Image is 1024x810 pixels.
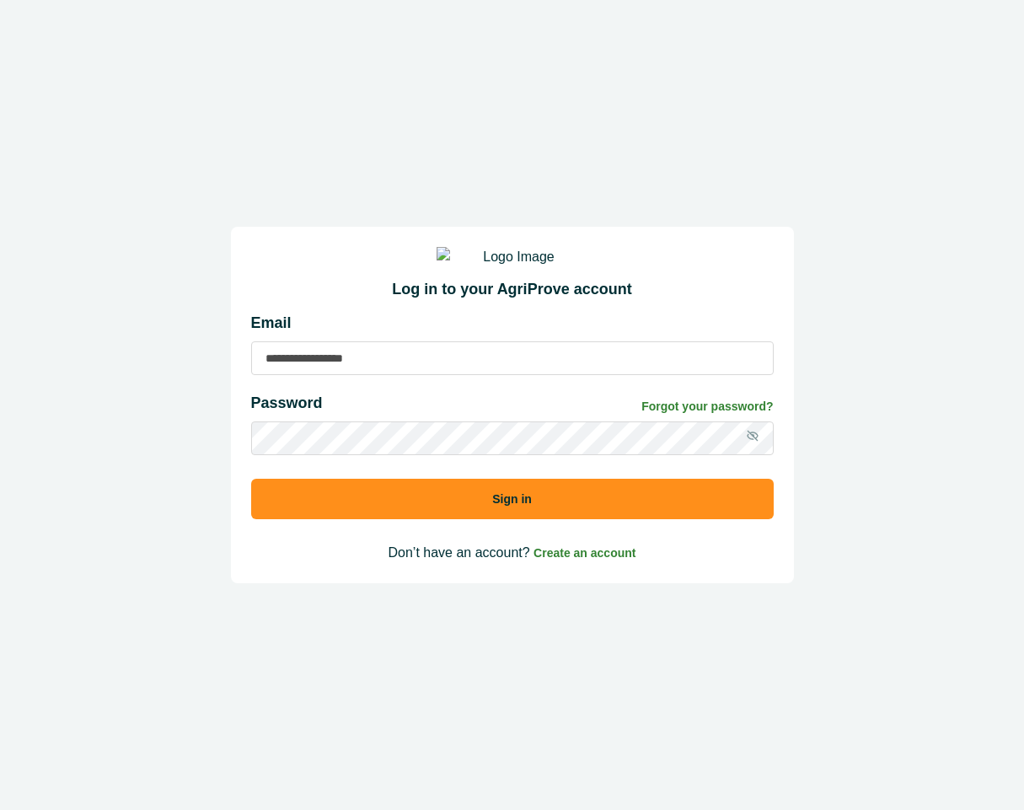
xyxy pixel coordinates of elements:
[251,281,774,299] h2: Log in to your AgriProve account
[251,312,774,335] p: Email
[437,247,588,267] img: Logo Image
[251,543,774,563] p: Don’t have an account?
[641,398,773,416] a: Forgot your password?
[251,479,774,519] button: Sign in
[533,546,635,560] span: Create an account
[251,392,323,415] p: Password
[533,545,635,560] a: Create an account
